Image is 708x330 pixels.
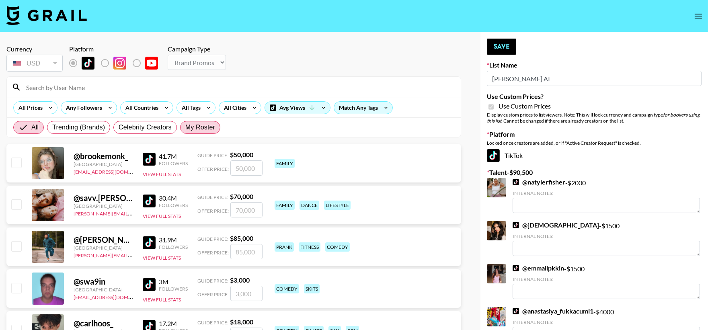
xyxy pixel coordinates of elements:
[304,284,320,293] div: skits
[275,159,295,168] div: family
[21,81,456,94] input: Search by User Name
[6,45,63,53] div: Currency
[143,278,156,291] img: TikTok
[143,171,181,177] button: View Full Stats
[230,160,263,176] input: 50,000
[513,265,519,271] img: TikTok
[159,160,188,166] div: Followers
[230,202,263,217] input: 70,000
[487,168,702,176] label: Talent - $ 90,500
[74,203,133,209] div: [GEOGRAPHIC_DATA]
[513,264,564,272] a: @emmalipkkin
[513,190,700,196] div: Internal Notes:
[513,233,700,239] div: Internal Notes:
[119,123,172,132] span: Celebrity Creators
[14,102,44,114] div: All Prices
[513,221,599,229] a: @[DEMOGRAPHIC_DATA]
[185,123,215,132] span: My Roster
[74,251,193,258] a: [PERSON_NAME][EMAIL_ADDRESS][DOMAIN_NAME]
[6,53,63,73] div: Currency is locked to USD
[74,293,154,300] a: [EMAIL_ADDRESS][DOMAIN_NAME]
[74,287,133,293] div: [GEOGRAPHIC_DATA]
[159,286,188,292] div: Followers
[487,149,702,162] div: TikTok
[324,201,351,210] div: lifestyle
[143,297,181,303] button: View Full Stats
[159,320,188,328] div: 17.2M
[487,130,702,138] label: Platform
[487,112,702,124] div: Display custom prices to list viewers. Note: This will lock currency and campaign type . Cannot b...
[143,236,156,249] img: TikTok
[74,161,133,167] div: [GEOGRAPHIC_DATA]
[197,236,228,242] span: Guide Price:
[275,284,299,293] div: comedy
[230,318,253,326] strong: $ 18,000
[159,194,188,202] div: 30.4M
[513,221,700,256] div: - $ 1500
[69,55,164,72] div: List locked to TikTok.
[159,152,188,160] div: 41.7M
[143,195,156,207] img: TikTok
[513,307,593,315] a: @anastasiya_fukkacumi1
[230,234,253,242] strong: $ 85,000
[487,92,702,100] label: Use Custom Prices?
[513,178,700,213] div: - $ 2000
[513,178,565,186] a: @natylerfisher
[334,102,392,114] div: Match Any Tags
[513,276,700,282] div: Internal Notes:
[487,140,702,146] div: Locked once creators are added, or if "Active Creator Request" is checked.
[487,61,702,69] label: List Name
[74,318,133,328] div: @ carlhoos_
[325,242,350,252] div: comedy
[487,112,700,124] em: for bookers using this list
[513,222,519,228] img: TikTok
[230,286,263,301] input: 3,000
[487,149,500,162] img: TikTok
[69,45,164,53] div: Platform
[61,102,104,114] div: Any Followers
[197,320,228,326] span: Guide Price:
[690,8,706,24] button: open drawer
[513,264,700,299] div: - $ 1500
[74,209,193,217] a: [PERSON_NAME][EMAIL_ADDRESS][DOMAIN_NAME]
[487,39,516,55] button: Save
[168,45,226,53] div: Campaign Type
[31,123,39,132] span: All
[513,179,519,185] img: TikTok
[197,250,229,256] span: Offer Price:
[230,276,250,284] strong: $ 3,000
[74,193,133,203] div: @ savv.[PERSON_NAME]
[74,151,133,161] div: @ brookemonk_
[113,57,126,70] img: Instagram
[143,255,181,261] button: View Full Stats
[300,201,319,210] div: dance
[197,291,229,297] span: Offer Price:
[143,213,181,219] button: View Full Stats
[197,278,228,284] span: Guide Price:
[219,102,248,114] div: All Cities
[145,57,158,70] img: YouTube
[275,201,295,210] div: family
[197,194,228,200] span: Guide Price:
[513,308,519,314] img: TikTok
[230,244,263,259] input: 85,000
[197,152,228,158] span: Guide Price:
[275,242,294,252] div: prank
[159,244,188,250] div: Followers
[177,102,202,114] div: All Tags
[143,153,156,166] img: TikTok
[299,242,320,252] div: fitness
[499,102,551,110] span: Use Custom Prices
[513,319,700,325] div: Internal Notes:
[82,57,94,70] img: TikTok
[159,278,188,286] div: 3M
[8,56,61,70] div: USD
[230,151,253,158] strong: $ 50,000
[121,102,160,114] div: All Countries
[159,236,188,244] div: 31.9M
[159,202,188,208] div: Followers
[197,208,229,214] span: Offer Price:
[197,166,229,172] span: Offer Price:
[265,102,330,114] div: Avg Views
[74,245,133,251] div: [GEOGRAPHIC_DATA]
